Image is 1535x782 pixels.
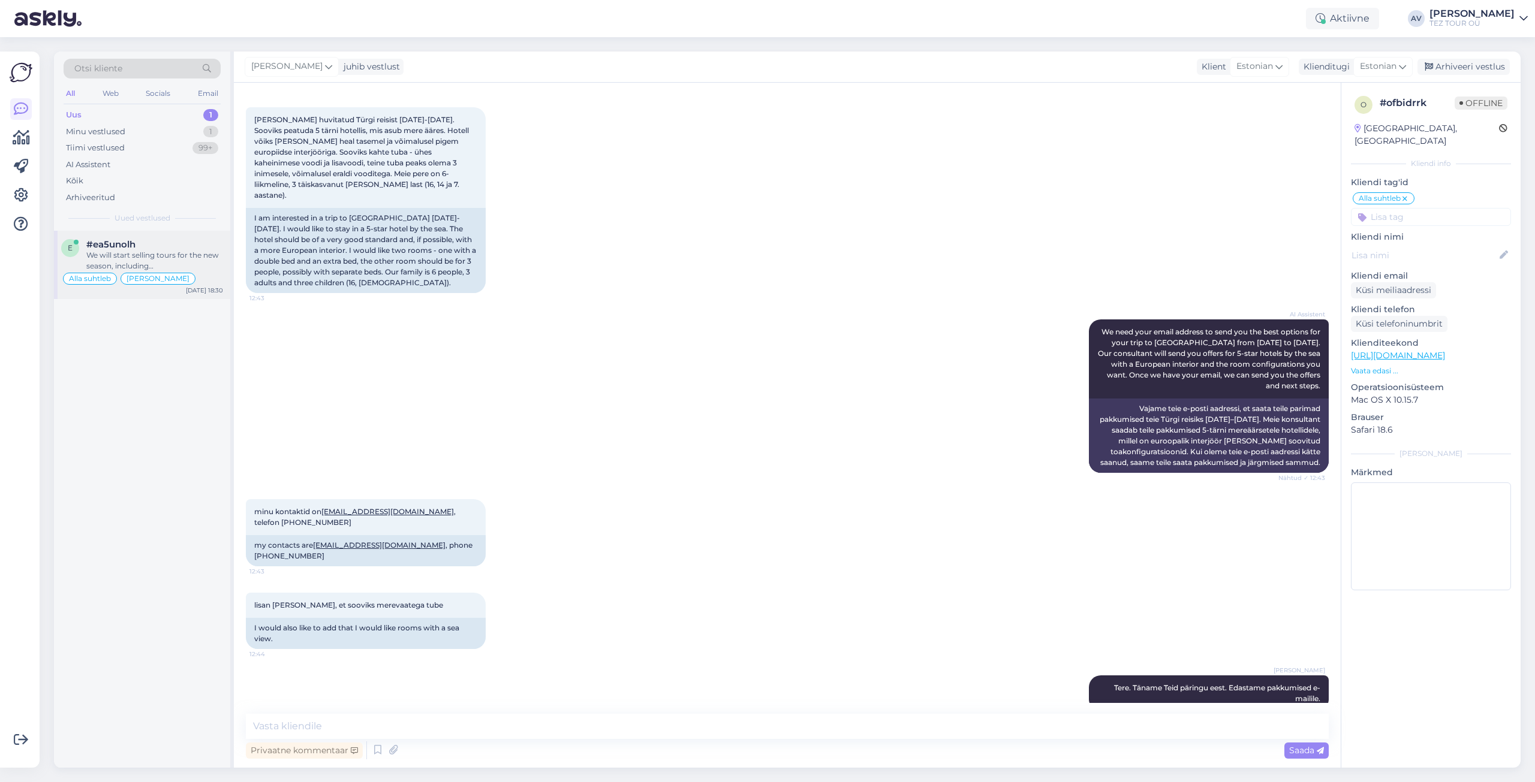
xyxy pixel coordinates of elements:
[1351,448,1511,459] div: [PERSON_NAME]
[1351,316,1447,332] div: Küsi telefoninumbrit
[100,86,121,101] div: Web
[143,86,173,101] div: Socials
[1280,310,1325,319] span: AI Assistent
[339,61,400,73] div: juhib vestlust
[246,742,363,759] div: Privaatne kommentaar
[1429,19,1515,28] div: TEZ TOUR OÜ
[313,541,446,549] a: [EMAIL_ADDRESS][DOMAIN_NAME]
[86,239,136,250] span: #ea5unolh
[66,175,83,187] div: Kõik
[1417,59,1510,75] div: Arhiveeri vestlus
[127,275,189,282] span: [PERSON_NAME]
[66,109,82,121] div: Uus
[1351,381,1511,394] p: Operatsioonisüsteem
[1351,270,1511,282] p: Kliendi email
[249,294,294,303] span: 12:43
[66,192,115,204] div: Arhiveeritud
[1351,411,1511,424] p: Brauser
[203,126,218,138] div: 1
[1306,8,1379,29] div: Aktiivne
[66,159,110,171] div: AI Assistent
[66,126,125,138] div: Minu vestlused
[1380,96,1455,110] div: # ofbidrrk
[1351,394,1511,406] p: Mac OS X 10.15.7
[249,567,294,576] span: 12:43
[254,115,471,200] span: [PERSON_NAME] huvitatud Türgi reisist [DATE]-[DATE]. Sooviks peatuda 5 tärni hotellis, mis asub m...
[203,109,218,121] div: 1
[1351,158,1511,169] div: Kliendi info
[1351,282,1436,298] div: Küsi meiliaadressi
[1098,327,1322,390] span: We need your email address to send you the best options for your trip to [GEOGRAPHIC_DATA] from [...
[1351,337,1511,349] p: Klienditeekond
[1089,398,1329,473] div: Vajame teie e-posti aadressi, et saata teile parimad pakkumised teie Türgi reisiks [DATE]–[DATE]....
[1289,745,1324,756] span: Saada
[1299,61,1350,73] div: Klienditugi
[246,618,486,649] div: I would also like to add that I would like rooms with a sea view.
[246,535,486,566] div: my contacts are , phone [PHONE_NUMBER]
[246,208,486,293] div: I am interested in a trip to [GEOGRAPHIC_DATA] [DATE]-[DATE]. I would like to stay in a 5-star ho...
[186,286,223,295] div: [DATE] 18:30
[1351,176,1511,189] p: Kliendi tag'id
[1351,350,1445,361] a: [URL][DOMAIN_NAME]
[1355,122,1499,147] div: [GEOGRAPHIC_DATA], [GEOGRAPHIC_DATA]
[1197,61,1226,73] div: Klient
[1429,9,1528,28] a: [PERSON_NAME]TEZ TOUR OÜ
[74,62,122,75] span: Otsi kliente
[1278,473,1325,482] span: Nähtud ✓ 12:43
[1352,249,1497,262] input: Lisa nimi
[1351,366,1511,376] p: Vaata edasi ...
[86,250,223,271] div: We will start selling tours for the new season, including [GEOGRAPHIC_DATA], from the end of Augu...
[64,86,77,101] div: All
[69,275,111,282] span: Alla suhtleb
[1408,10,1425,27] div: AV
[1351,303,1511,316] p: Kliendi telefon
[254,507,458,527] span: minu kontaktid on , telefon [PHONE_NUMBER]
[66,142,125,154] div: Tiimi vestlused
[249,650,294,659] span: 12:44
[1236,60,1273,73] span: Estonian
[1351,231,1511,243] p: Kliendi nimi
[254,600,443,609] span: lisan [PERSON_NAME], et sooviks merevaatega tube
[1114,683,1320,703] span: Tere. Täname Teid päringu eest. Edastame pakkumised e-mailile.
[1429,9,1515,19] div: [PERSON_NAME]
[321,507,454,516] a: [EMAIL_ADDRESS][DOMAIN_NAME]
[1361,100,1367,109] span: o
[1359,195,1401,202] span: Alla suhtleb
[1360,60,1396,73] span: Estonian
[1351,466,1511,479] p: Märkmed
[10,61,32,84] img: Askly Logo
[1351,424,1511,436] p: Safari 18.6
[68,243,73,252] span: e
[195,86,221,101] div: Email
[1455,96,1507,110] span: Offline
[1351,208,1511,226] input: Lisa tag
[251,60,323,73] span: [PERSON_NAME]
[115,213,170,224] span: Uued vestlused
[192,142,218,154] div: 99+
[1274,666,1325,675] span: [PERSON_NAME]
